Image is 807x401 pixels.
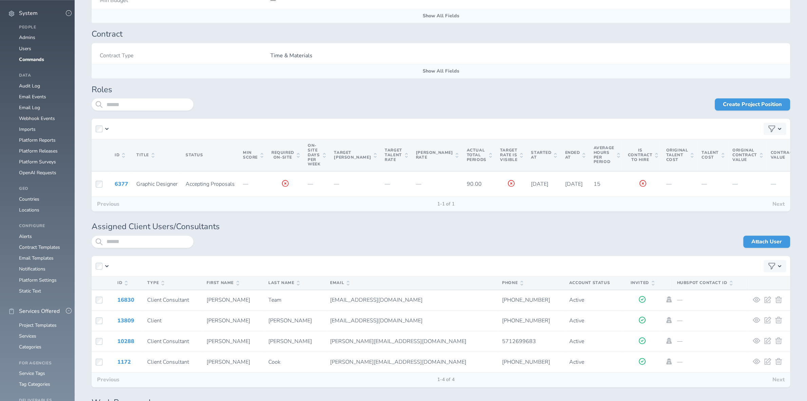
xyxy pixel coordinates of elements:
button: Next [767,197,790,211]
h1: Roles [92,85,790,95]
span: Active [569,317,584,324]
a: Contract Templates [19,244,60,250]
h1: Assigned Client Users/Consultants [92,222,790,232]
p: — [732,181,763,187]
a: Tag Categories [19,381,50,387]
h4: Contract Type [100,53,270,59]
span: Actual Total Periods [466,148,492,162]
span: Team [268,296,282,304]
a: 16830 [117,296,134,304]
a: Imports [19,126,36,133]
span: [EMAIL_ADDRESS][DOMAIN_NAME] [330,317,423,324]
a: Email Events [19,94,46,100]
h4: Configure [19,224,66,228]
span: Ended At [565,151,585,160]
a: Attach User [743,236,790,248]
a: Impersonate [665,296,673,302]
p: — [677,318,745,324]
a: 10288 [117,338,134,345]
a: Webhook Events [19,115,55,122]
span: [DATE] [531,180,549,188]
a: Impersonate [665,317,673,323]
span: Phone [502,281,523,285]
span: [PHONE_NUMBER] [502,358,550,366]
button: Show All Fields [96,68,786,74]
span: Talent Cost [702,151,724,160]
a: Categories [19,344,41,350]
a: Static Text [19,288,41,294]
span: Client Consultant [147,338,189,345]
span: [DATE] [565,180,582,188]
span: Cook [268,358,281,366]
a: 1172 [117,358,131,366]
a: Users [19,45,31,52]
span: 1-1 of 1 [432,201,460,207]
span: System [19,10,38,16]
a: Admins [19,34,35,41]
p: — [677,297,745,303]
button: Show All Fields [96,13,786,19]
span: Original Contract Value [732,148,763,162]
a: Email Log [19,104,40,111]
p: — [385,181,408,187]
h4: Data [19,73,66,78]
span: Target [PERSON_NAME] [334,151,377,160]
span: ID [117,281,128,285]
a: 13809 [117,317,134,324]
a: Audit Log [19,83,40,89]
h4: For Agencies [19,361,66,366]
span: Title [136,153,154,158]
span: Started At [531,151,557,160]
a: Platform Settings [19,277,57,283]
a: Platform Surveys [19,159,56,165]
button: Next [767,373,790,387]
span: Email [330,281,349,285]
span: [PERSON_NAME] [207,338,250,345]
span: Client Consultant [147,296,189,304]
button: - [66,308,72,314]
a: Project Templates [19,322,57,328]
span: Min Score [243,151,263,160]
a: OpenAI Requests [19,169,56,176]
p: — [677,338,745,344]
span: 90.00 [466,180,481,188]
p: Time & Materials [270,53,782,59]
span: Original Talent Cost [666,148,693,162]
span: On-Site Days per Week [308,143,326,167]
span: [PERSON_NAME] [268,317,312,324]
span: Status [186,152,203,158]
span: Hubspot Contact Id [677,281,732,285]
span: Active [569,358,584,366]
span: 5712699683 [502,338,536,345]
span: Invited [630,281,654,285]
span: Client Consultant [147,358,189,366]
span: [PERSON_NAME] [207,358,250,366]
p: — [677,359,745,365]
a: Alerts [19,233,32,240]
span: Last Name [268,281,300,285]
span: [PHONE_NUMBER] [502,296,550,304]
a: Platform Releases [19,148,58,154]
span: Client [147,317,161,324]
a: Locations [19,207,39,213]
a: Impersonate [665,338,673,344]
p: — [243,181,263,187]
span: 1-4 of 4 [432,377,460,382]
span: [PERSON_NAME] [207,317,250,324]
span: Type [147,281,164,285]
span: Contract Value [771,151,801,160]
a: Commands [19,56,44,63]
span: Target Rate Is Visible [500,148,523,162]
p: — [308,181,326,187]
span: Average Hours per Period [593,146,619,164]
span: 15 [593,180,600,188]
span: [PERSON_NAME] [268,338,312,345]
span: Active [569,338,584,345]
a: Countries [19,196,39,202]
a: Platform Reports [19,137,56,143]
a: Impersonate [665,358,673,364]
span: [PERSON_NAME][EMAIL_ADDRESS][DOMAIN_NAME] [330,338,466,345]
span: Services Offered [19,308,60,314]
p: — [702,181,724,187]
p: — [771,181,801,187]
